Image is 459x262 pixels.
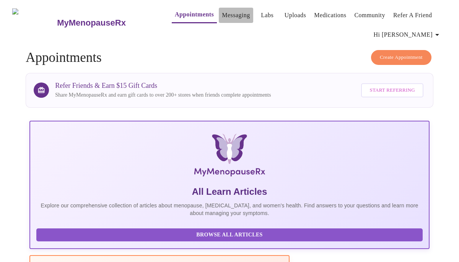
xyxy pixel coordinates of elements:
[359,79,425,101] a: Start Referring
[255,8,280,23] button: Labs
[36,186,423,198] h5: All Learn Articles
[12,8,56,37] img: MyMenopauseRx Logo
[351,8,388,23] button: Community
[390,8,435,23] button: Refer a Friend
[44,230,415,240] span: Browse All Articles
[56,10,156,36] a: MyMenopauseRx
[172,7,217,23] button: Appointments
[55,91,271,99] p: Share MyMenopauseRx and earn gift cards to over 200+ stores when friends complete appointments
[371,27,445,42] button: Hi [PERSON_NAME]
[175,9,214,20] a: Appointments
[261,10,273,21] a: Labs
[282,8,309,23] button: Uploads
[311,8,349,23] button: Medications
[36,228,423,242] button: Browse All Articles
[36,202,423,217] p: Explore our comprehensive collection of articles about menopause, [MEDICAL_DATA], and women's hea...
[55,82,271,90] h3: Refer Friends & Earn $15 Gift Cards
[393,10,432,21] a: Refer a Friend
[285,10,306,21] a: Uploads
[361,83,423,97] button: Start Referring
[222,10,250,21] a: Messaging
[96,134,363,180] img: MyMenopauseRx Logo
[26,50,433,65] h4: Appointments
[219,8,253,23] button: Messaging
[371,50,431,65] button: Create Appointment
[354,10,385,21] a: Community
[57,18,126,28] h3: MyMenopauseRx
[314,10,346,21] a: Medications
[369,86,415,95] span: Start Referring
[374,29,442,40] span: Hi [PERSON_NAME]
[380,53,423,62] span: Create Appointment
[36,231,425,238] a: Browse All Articles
